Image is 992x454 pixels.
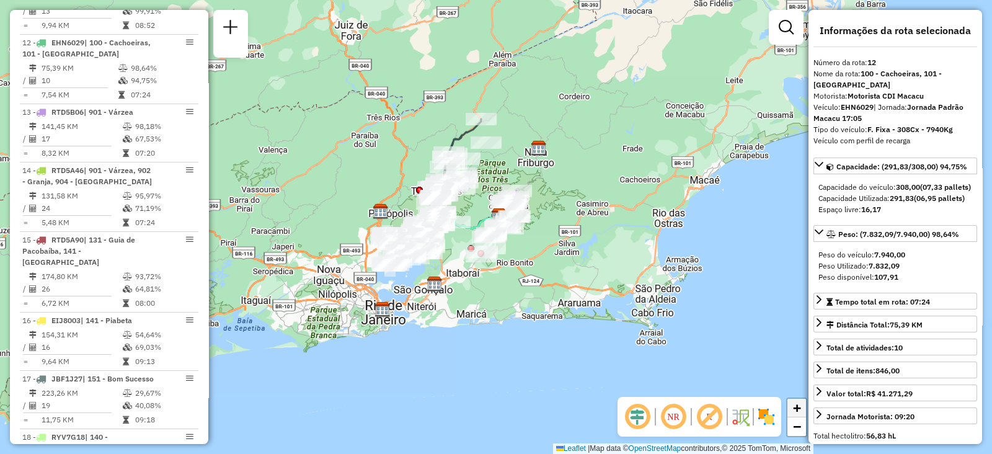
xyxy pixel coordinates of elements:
div: Veículo com perfil de recarga [813,135,977,146]
a: Zoom out [787,417,806,436]
td: 40,08% [135,399,193,412]
span: | 901 - Várzea, 902 - Granja, 904 - [GEOGRAPHIC_DATA] [22,166,152,186]
span: JBF1J27 [51,374,82,383]
a: Leaflet [556,444,586,453]
i: Total de Atividades [29,135,37,143]
td: 08:52 [135,19,193,32]
span: | 151 - Bom Sucesso [82,374,154,383]
td: 13 [41,5,122,17]
i: Distância Total [29,192,37,200]
i: % de utilização do peso [118,65,128,72]
td: 67,53% [135,133,193,145]
strong: 10 [894,343,903,352]
div: Tipo do veículo: [813,124,977,135]
em: Opções [186,38,193,46]
td: 29,67% [135,387,193,399]
div: Veículo: [813,102,977,124]
td: = [22,216,29,229]
div: Capacidade Utilizada: [818,193,972,204]
td: 141,45 KM [41,120,122,133]
i: Distância Total [29,389,37,397]
td: 07:20 [135,147,193,159]
td: 10 [41,74,118,87]
strong: R$ 41.271,29 [866,389,913,398]
td: 99,91% [135,5,193,17]
a: Zoom in [787,399,806,417]
td: 26 [41,283,122,295]
td: / [22,74,29,87]
em: Opções [186,236,193,243]
span: 12 - [22,38,151,58]
strong: (06,95 pallets) [914,194,965,203]
td: 9,94 KM [41,19,122,32]
span: | 141 - Piabeta [81,316,132,325]
img: CDD Nova Friburgo [531,140,547,156]
div: Peso disponível: [818,272,972,283]
td: 09:18 [135,414,193,426]
strong: 7.832,09 [869,261,900,270]
em: Opções [186,166,193,174]
a: Tempo total em rota: 07:24 [813,293,977,309]
span: Total de atividades: [826,343,903,352]
a: Nova sessão e pesquisa [218,15,243,43]
div: Total de itens: [826,365,900,376]
td: / [22,283,29,295]
span: EHN6029 [51,38,84,47]
td: 223,26 KM [41,387,122,399]
div: Map data © contributors,© 2025 TomTom, Microsoft [553,443,813,454]
i: Tempo total em rota [123,358,129,365]
h4: Informações da rota selecionada [813,25,977,37]
i: % de utilização da cubagem [123,285,132,293]
td: 98,18% [135,120,193,133]
div: Capacidade do veículo: [818,182,972,193]
td: = [22,414,29,426]
td: 9,64 KM [41,355,122,368]
td: / [22,341,29,354]
a: Total de itens:846,00 [813,362,977,378]
em: Opções [186,316,193,324]
strong: Motorista CDI Macacu [848,91,924,100]
span: EIJ8003 [51,316,81,325]
span: 14 - [22,166,152,186]
td: 07:24 [130,89,193,101]
div: Atividade não roteirizada - RESTAURANTE BOIZAO D [423,184,454,196]
td: / [22,399,29,412]
img: CDI Macacu [491,208,507,224]
span: Ocultar deslocamento [622,402,652,432]
i: % de utilização da cubagem [123,344,132,351]
td: 154,31 KM [41,329,122,341]
em: Opções [186,108,193,115]
td: 64,81% [135,283,193,295]
i: Tempo total em rota [123,149,129,157]
div: Motorista: [813,91,977,102]
td: 174,80 KM [41,270,122,283]
img: CDD Niterói [427,276,443,292]
div: Atividade não roteirizada - VERA LUCIA MONTEIRO [420,215,451,228]
div: Total hectolitro: [813,430,977,442]
em: Opções [186,375,193,382]
i: Tempo total em rota [123,300,129,307]
strong: 107,91 [874,272,898,282]
span: Ocultar NR [658,402,688,432]
span: RTD5B06 [51,107,84,117]
i: Total de Atividades [29,285,37,293]
td: 95,97% [135,190,193,202]
span: 13 - [22,107,133,117]
td: 6,72 KM [41,297,122,309]
strong: 56,83 hL [866,431,896,440]
span: | [588,444,590,453]
a: Distância Total:75,39 KM [813,316,977,332]
div: Nome da rota: [813,68,977,91]
em: Opções [186,433,193,440]
span: 17 - [22,374,154,383]
strong: EHN6029 [841,102,874,112]
td: = [22,297,29,309]
strong: F. Fixa - 308Cx - 7940Kg [867,125,953,134]
a: Valor total:R$ 41.271,29 [813,385,977,401]
td: = [22,19,29,32]
span: | 131 - Guia de Pacobaíba, 141 - [GEOGRAPHIC_DATA] [22,235,135,267]
i: % de utilização do peso [123,123,132,130]
img: Fluxo de ruas [730,407,750,427]
i: % de utilização da cubagem [123,402,132,409]
span: RTD5A90 [51,235,84,244]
